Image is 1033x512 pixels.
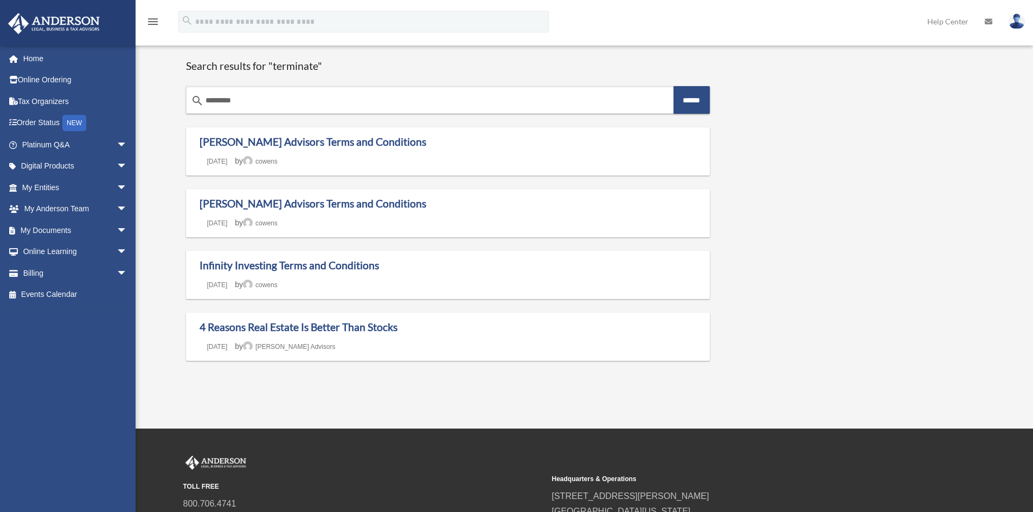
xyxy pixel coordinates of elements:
a: [PERSON_NAME] Advisors Terms and Conditions [200,135,426,148]
span: arrow_drop_down [117,198,138,221]
span: by [235,218,277,227]
img: Anderson Advisors Platinum Portal [183,456,248,470]
span: by [235,342,335,351]
a: menu [146,19,159,28]
span: arrow_drop_down [117,262,138,284]
a: Order StatusNEW [8,112,144,134]
span: arrow_drop_down [117,134,138,156]
small: Headquarters & Operations [552,474,913,485]
a: My Entitiesarrow_drop_down [8,177,144,198]
a: Online Ordering [8,69,144,91]
h1: Search results for "terminate" [186,60,710,73]
span: arrow_drop_down [117,155,138,178]
a: [DATE] [200,281,235,289]
div: NEW [62,115,86,131]
a: My Anderson Teamarrow_drop_down [8,198,144,220]
span: arrow_drop_down [117,177,138,199]
span: arrow_drop_down [117,241,138,263]
i: search [191,94,204,107]
i: search [181,15,193,27]
a: Tax Organizers [8,90,144,112]
a: My Documentsarrow_drop_down [8,219,144,241]
a: [STREET_ADDRESS][PERSON_NAME] [552,491,709,501]
a: cowens [243,219,278,227]
a: Infinity Investing Terms and Conditions [200,259,379,271]
a: Home [8,48,138,69]
a: Platinum Q&Aarrow_drop_down [8,134,144,155]
a: [DATE] [200,219,235,227]
a: Digital Productsarrow_drop_down [8,155,144,177]
span: by [235,280,277,289]
small: TOLL FREE [183,481,544,492]
a: cowens [243,281,278,289]
a: [PERSON_NAME] Advisors [243,343,335,351]
a: Events Calendar [8,284,144,306]
a: [PERSON_NAME] Advisors Terms and Conditions [200,197,426,210]
a: cowens [243,158,278,165]
i: menu [146,15,159,28]
a: [DATE] [200,158,235,165]
img: Anderson Advisors Platinum Portal [5,13,103,34]
a: 4 Reasons Real Estate Is Better Than Stocks [200,321,397,333]
a: 800.706.4741 [183,499,236,508]
a: Billingarrow_drop_down [8,262,144,284]
img: User Pic [1009,14,1025,29]
span: arrow_drop_down [117,219,138,242]
a: Online Learningarrow_drop_down [8,241,144,263]
span: by [235,157,277,165]
a: [DATE] [200,343,235,351]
